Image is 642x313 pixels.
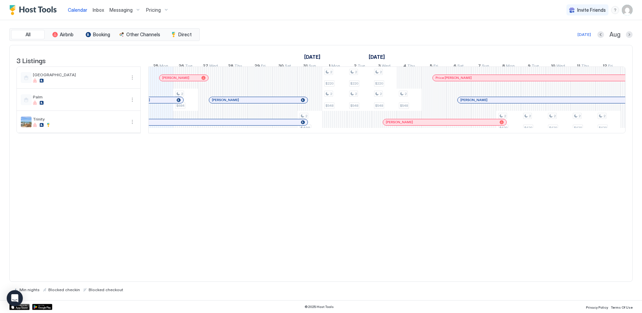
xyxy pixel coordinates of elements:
[212,98,239,102] span: [PERSON_NAME]
[579,114,581,118] span: 2
[305,114,307,118] span: 2
[407,63,415,70] span: Thu
[151,62,170,72] a: August 25, 2025
[382,63,391,70] span: Wed
[506,63,515,70] span: Mon
[386,120,413,124] span: [PERSON_NAME]
[597,31,604,38] button: Previous month
[9,5,60,15] a: Host Tools Logo
[375,103,383,108] span: $548
[482,63,489,70] span: Sun
[234,63,242,70] span: Thu
[128,118,136,126] div: menu
[350,81,358,86] span: $220
[46,30,80,39] button: Airbnb
[330,70,332,74] span: 2
[577,63,580,70] span: 11
[586,303,608,310] a: Privacy Policy
[203,63,208,70] span: 27
[309,63,316,70] span: Sun
[93,6,104,13] a: Inbox
[301,126,310,130] span: $400
[201,62,220,72] a: August 27, 2025
[549,126,557,130] span: $429
[176,103,184,108] span: $684
[460,98,488,102] span: [PERSON_NAME]
[325,81,333,86] span: $220
[261,63,266,70] span: Fri
[350,103,358,108] span: $548
[611,6,619,14] div: menu
[528,63,531,70] span: 9
[68,6,87,13] a: Calendar
[575,62,591,72] a: September 11, 2025
[601,62,614,72] a: September 12, 2025
[146,7,161,13] span: Pricing
[9,304,30,310] a: App Store
[376,62,392,72] a: September 3, 2025
[574,126,582,130] span: $429
[378,63,381,70] span: 3
[375,81,383,86] span: $220
[603,63,607,70] span: 12
[26,32,31,38] span: All
[331,63,340,70] span: Mon
[226,62,244,72] a: August 28, 2025
[380,70,382,74] span: 2
[9,28,200,41] div: tab-group
[228,63,233,70] span: 28
[529,114,531,118] span: 2
[554,114,556,118] span: 2
[581,63,589,70] span: Thu
[625,62,640,72] a: September 13, 2025
[504,114,506,118] span: 2
[611,303,633,310] a: Terms Of Use
[60,32,74,38] span: Airbnb
[33,117,126,122] span: Trinity
[433,63,438,70] span: Fri
[524,126,532,130] span: $429
[330,92,332,96] span: 2
[126,32,160,38] span: Other Channels
[89,287,123,292] span: Blocked checkout
[7,290,23,306] div: Open Intercom Messenger
[128,96,136,104] button: More options
[452,62,465,72] a: September 6, 2025
[93,7,104,13] span: Inbox
[305,305,334,309] span: © 2025 Host Tools
[253,62,267,72] a: August 29, 2025
[403,63,406,70] span: 4
[33,94,126,99] span: Palm
[128,74,136,82] div: menu
[128,96,136,104] div: menu
[549,62,567,72] a: September 10, 2025
[21,117,32,127] div: listing image
[609,31,621,39] span: Aug
[162,76,189,80] span: [PERSON_NAME]
[327,62,342,72] a: September 1, 2025
[68,7,87,13] span: Calendar
[33,72,126,77] span: [GEOGRAPHIC_DATA]
[556,63,565,70] span: Wed
[478,63,481,70] span: 7
[586,305,608,309] span: Privacy Policy
[209,63,218,70] span: Wed
[81,30,114,39] button: Booking
[325,103,333,108] span: $548
[329,63,330,70] span: 1
[608,63,613,70] span: Fri
[599,126,607,130] span: $429
[476,62,491,72] a: September 7, 2025
[277,62,293,72] a: August 30, 2025
[177,62,194,72] a: August 26, 2025
[278,63,284,70] span: 30
[19,287,40,292] span: Min nights
[532,63,539,70] span: Tue
[358,63,365,70] span: Tue
[32,304,52,310] a: Google Play Store
[178,32,192,38] span: Direct
[367,52,386,62] a: September 1, 2025
[303,52,322,62] a: August 10, 2025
